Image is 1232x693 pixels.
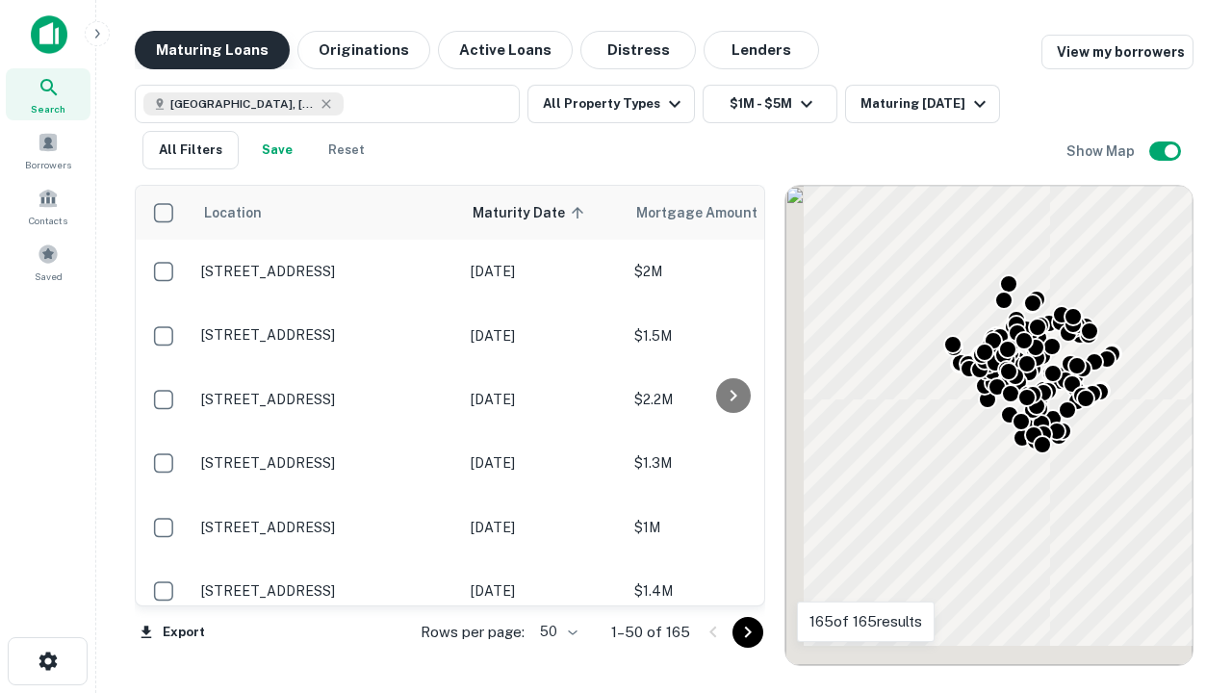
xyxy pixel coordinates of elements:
button: All Property Types [527,85,695,123]
img: capitalize-icon.png [31,15,67,54]
p: $2M [634,261,827,282]
p: 165 of 165 results [809,610,922,633]
button: [GEOGRAPHIC_DATA], [GEOGRAPHIC_DATA], [GEOGRAPHIC_DATA] [135,85,520,123]
p: [DATE] [471,580,615,602]
span: Search [31,101,65,116]
button: Maturing [DATE] [845,85,1000,123]
a: View my borrowers [1041,35,1193,69]
span: Mortgage Amount [636,201,783,224]
p: $1.5M [634,325,827,346]
a: Saved [6,236,90,288]
span: Contacts [29,213,67,228]
th: Location [192,186,461,240]
span: Maturity Date [473,201,590,224]
iframe: Chat Widget [1136,539,1232,631]
p: $1.4M [634,580,827,602]
p: $1.3M [634,452,827,474]
p: [DATE] [471,517,615,538]
p: Rows per page: [421,621,525,644]
p: [DATE] [471,261,615,282]
span: Saved [35,269,63,284]
p: [DATE] [471,389,615,410]
p: [DATE] [471,325,615,346]
button: Lenders [704,31,819,69]
p: $1M [634,517,827,538]
p: [STREET_ADDRESS] [201,263,451,280]
th: Maturity Date [461,186,625,240]
span: Location [203,201,262,224]
button: All Filters [142,131,239,169]
button: Maturing Loans [135,31,290,69]
div: Maturing [DATE] [860,92,991,115]
p: [STREET_ADDRESS] [201,454,451,472]
a: Contacts [6,180,90,232]
p: [STREET_ADDRESS] [201,582,451,600]
button: Reset [316,131,377,169]
button: Save your search to get updates of matches that match your search criteria. [246,131,308,169]
th: Mortgage Amount [625,186,836,240]
a: Borrowers [6,124,90,176]
div: 0 0 [785,186,1193,665]
span: Borrowers [25,157,71,172]
p: [STREET_ADDRESS] [201,519,451,536]
p: [STREET_ADDRESS] [201,391,451,408]
div: 50 [532,618,580,646]
button: Active Loans [438,31,573,69]
button: Originations [297,31,430,69]
button: Export [135,618,210,647]
button: $1M - $5M [703,85,837,123]
a: Search [6,68,90,120]
p: [STREET_ADDRESS] [201,326,451,344]
h6: Show Map [1066,141,1138,162]
span: [GEOGRAPHIC_DATA], [GEOGRAPHIC_DATA], [GEOGRAPHIC_DATA] [170,95,315,113]
button: Go to next page [732,617,763,648]
p: 1–50 of 165 [611,621,690,644]
p: $2.2M [634,389,827,410]
p: [DATE] [471,452,615,474]
button: Distress [580,31,696,69]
